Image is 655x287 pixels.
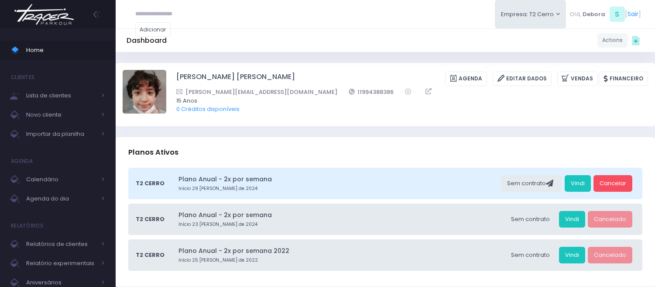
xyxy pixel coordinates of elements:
img: Tiago Mendes de Oliveira [123,70,166,114]
span: Lista de clientes [26,90,96,101]
small: Início 23 [PERSON_NAME] de 2024 [178,221,502,228]
span: Agenda do dia [26,193,96,204]
small: Início 29 [PERSON_NAME] de 2024 [178,185,498,192]
a: Plano Anual - 2x por semana [178,211,502,220]
a: Actions [597,33,628,48]
h3: Planos Ativos [128,140,178,165]
a: Vendas [557,72,598,86]
span: Importar da planilha [26,128,96,140]
span: T2 Cerro [136,251,165,259]
h4: Clientes [11,69,34,86]
div: [ ] [566,4,644,24]
a: Adicionar [135,22,171,37]
h4: Agenda [11,152,33,170]
span: 15 Anos [176,97,637,105]
a: Agenda [445,72,487,86]
div: Quick actions [628,32,644,48]
a: 0 Créditos disponíveis [176,105,240,113]
span: Novo cliente [26,109,96,121]
a: Plano Anual - 2x por semana 2022 [178,246,502,256]
span: Home [26,45,105,56]
a: Sair [628,10,638,19]
div: Sem contrato [505,211,556,228]
span: Debora [583,10,605,19]
a: Vindi [565,175,591,192]
span: Relatórios de clientes [26,239,96,250]
a: Financeiro [599,72,648,86]
small: Início 25 [PERSON_NAME] de 2022 [178,257,502,264]
a: Cancelar [593,175,632,192]
a: Editar Dados [493,72,552,86]
a: [PERSON_NAME][EMAIL_ADDRESS][DOMAIN_NAME] [176,87,337,97]
a: Vindi [559,211,585,228]
h4: Relatórios [11,217,43,235]
span: T2 Cerro [136,215,165,224]
label: Alterar foto de perfil [123,70,166,116]
span: S [610,7,625,22]
a: Vindi [559,247,585,263]
span: Olá, [569,10,581,19]
a: [PERSON_NAME] [PERSON_NAME] [176,72,295,86]
div: Sem contrato [501,175,562,192]
span: Relatório experimentais [26,258,96,269]
span: Calendário [26,174,96,185]
span: T2 Cerro [136,179,165,188]
a: Plano Anual - 2x por semana [178,175,498,184]
div: Sem contrato [505,247,556,263]
a: 11994388386 [349,87,394,97]
h5: Dashboard [127,36,167,45]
